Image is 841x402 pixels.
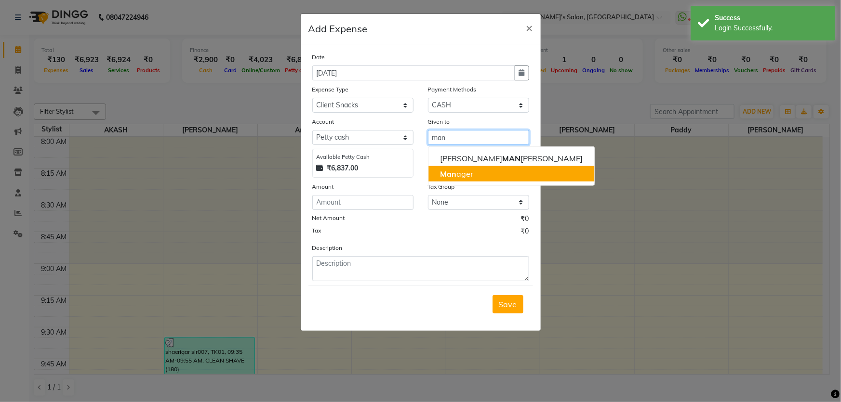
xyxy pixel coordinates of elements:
[440,169,456,179] span: Man
[312,53,325,62] label: Date
[312,182,334,191] label: Amount
[502,154,521,163] span: MAN
[428,130,529,145] input: Given to
[440,169,473,179] ngb-highlight: ager
[308,22,368,36] h5: Add Expense
[428,117,450,126] label: Given to
[312,226,321,235] label: Tax
[526,20,533,35] span: ×
[428,85,477,94] label: Payment Methods
[521,214,529,226] span: ₹0
[312,195,414,210] input: Amount
[521,226,529,239] span: ₹0
[312,117,334,126] label: Account
[715,23,828,33] div: Login Successfully.
[312,85,349,94] label: Expense Type
[715,13,828,23] div: Success
[493,295,523,313] button: Save
[428,182,455,191] label: Tax Group
[519,14,541,41] button: Close
[440,154,583,163] ngb-highlight: [PERSON_NAME] [PERSON_NAME]
[312,214,345,222] label: Net Amount
[317,153,409,161] div: Available Petty Cash
[499,299,517,309] span: Save
[327,163,359,173] strong: ₹6,837.00
[312,244,343,252] label: Description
